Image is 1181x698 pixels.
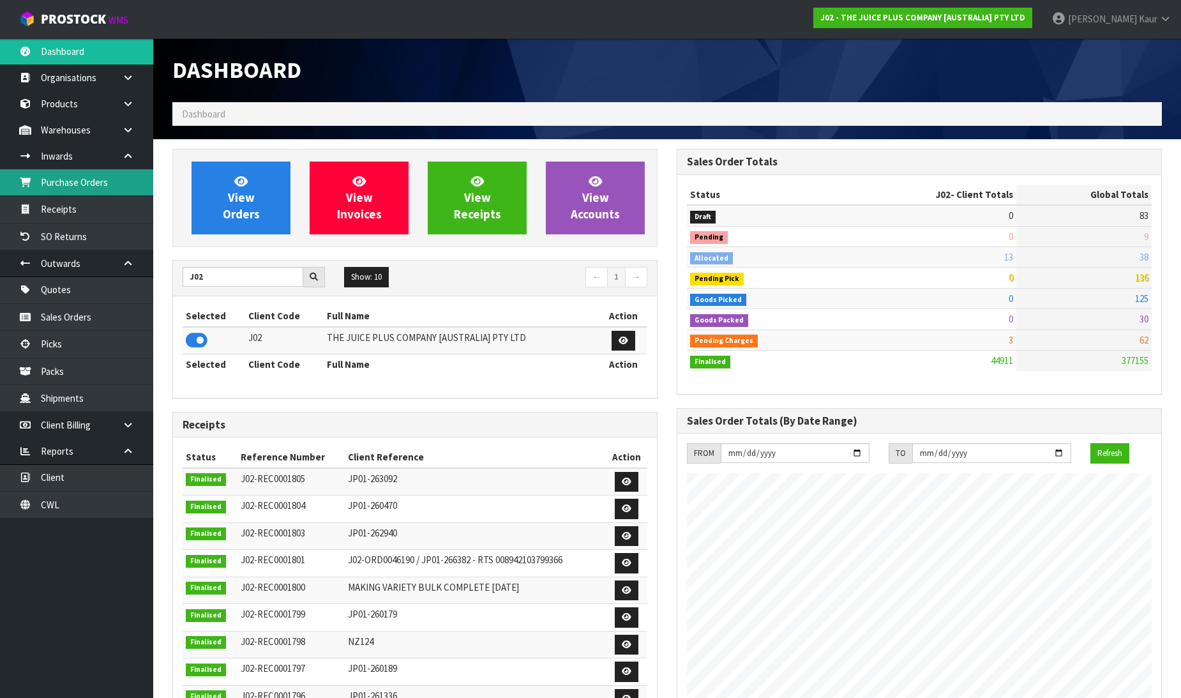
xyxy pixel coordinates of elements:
[348,527,397,539] span: JP01-262940
[223,174,260,222] span: View Orders
[186,582,226,595] span: Finalised
[687,443,721,464] div: FROM
[241,662,305,674] span: J02-REC0001797
[1068,13,1137,25] span: [PERSON_NAME]
[1144,231,1148,243] span: 9
[690,273,744,285] span: Pending Pick
[183,447,237,467] th: Status
[690,211,716,224] span: Draft
[344,267,389,287] button: Show: 10
[237,447,345,467] th: Reference Number
[690,294,746,307] span: Goods Picked
[345,447,606,467] th: Client Reference
[186,473,226,486] span: Finalised
[241,499,305,512] span: J02-REC0001804
[348,608,397,620] span: JP01-260179
[1122,354,1148,367] span: 377155
[687,415,1152,427] h3: Sales Order Totals (By Date Range)
[192,162,290,234] a: ViewOrders
[1140,334,1148,346] span: 62
[182,108,225,120] span: Dashboard
[625,267,647,287] a: →
[1140,251,1148,263] span: 38
[1016,185,1152,205] th: Global Totals
[324,306,600,326] th: Full Name
[245,327,323,354] td: J02
[245,306,323,326] th: Client Code
[348,554,562,566] span: J02-ORD0046190 / JP01-266382 - RTS 008942103799366
[183,267,303,287] input: Search clients
[19,11,35,27] img: cube-alt.png
[186,527,226,540] span: Finalised
[687,185,841,205] th: Status
[690,252,733,265] span: Allocated
[1139,13,1157,25] span: Kaur
[425,267,647,289] nav: Page navigation
[1009,313,1013,325] span: 0
[690,231,728,244] span: Pending
[186,636,226,649] span: Finalised
[1009,231,1013,243] span: 0
[109,14,128,26] small: WMS
[348,581,519,593] span: MAKING VARIETY BULK COMPLETE [DATE]
[183,419,647,431] h3: Receipts
[186,501,226,513] span: Finalised
[241,608,305,620] span: J02-REC0001799
[241,473,305,485] span: J02-REC0001805
[241,527,305,539] span: J02-REC0001803
[991,354,1013,367] span: 44911
[585,267,608,287] a: ←
[245,354,323,375] th: Client Code
[690,356,730,368] span: Finalised
[1009,271,1013,284] span: 0
[428,162,527,234] a: ViewReceipts
[690,314,748,327] span: Goods Packed
[1090,443,1129,464] button: Refresh
[571,174,620,222] span: View Accounts
[1135,292,1148,305] span: 125
[337,174,382,222] span: View Invoices
[348,473,397,485] span: JP01-263092
[936,188,951,201] span: J02
[687,156,1152,168] h3: Sales Order Totals
[1009,292,1013,305] span: 0
[172,56,301,84] span: Dashboard
[186,609,226,622] span: Finalised
[454,174,501,222] span: View Receipts
[348,635,373,648] span: NZ124
[1004,251,1013,263] span: 13
[889,443,912,464] div: TO
[606,447,647,467] th: Action
[241,581,305,593] span: J02-REC0001800
[183,306,245,326] th: Selected
[186,664,226,676] span: Finalised
[324,354,600,375] th: Full Name
[546,162,645,234] a: ViewAccounts
[241,554,305,566] span: J02-REC0001801
[690,335,758,347] span: Pending Charges
[348,499,397,512] span: JP01-260470
[324,327,600,354] td: THE JUICE PLUS COMPANY [AUSTRALIA] PTY LTD
[600,306,647,326] th: Action
[310,162,409,234] a: ViewInvoices
[607,267,626,287] a: 1
[600,354,647,375] th: Action
[183,354,245,375] th: Selected
[186,555,226,568] span: Finalised
[841,185,1016,205] th: - Client Totals
[41,11,106,27] span: ProStock
[813,8,1032,28] a: J02 - THE JUICE PLUS COMPANY [AUSTRALIA] PTY LTD
[1009,209,1013,222] span: 0
[348,662,397,674] span: JP01-260189
[1140,209,1148,222] span: 83
[241,635,305,648] span: J02-REC0001798
[1135,271,1148,284] span: 136
[1140,313,1148,325] span: 30
[820,12,1025,23] strong: J02 - THE JUICE PLUS COMPANY [AUSTRALIA] PTY LTD
[1009,334,1013,346] span: 3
